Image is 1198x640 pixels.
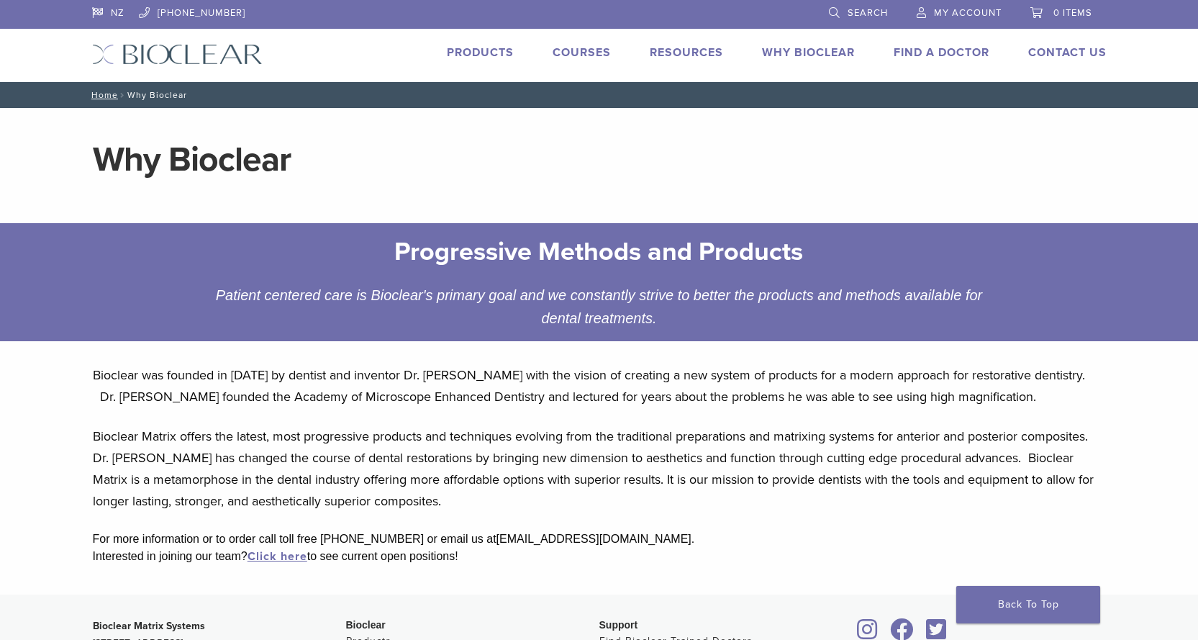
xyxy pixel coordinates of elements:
a: Products [447,45,514,60]
div: For more information or to order call toll free [PHONE_NUMBER] or email us at [EMAIL_ADDRESS][DOM... [93,531,1106,548]
a: Resources [650,45,723,60]
p: Bioclear was founded in [DATE] by dentist and inventor Dr. [PERSON_NAME] with the vision of creat... [93,364,1106,407]
a: Click here [248,549,307,564]
nav: Why Bioclear [81,82,1117,108]
h1: Why Bioclear [93,143,1106,177]
a: Home [87,90,118,100]
span: Search [848,7,888,19]
span: Support [599,619,638,631]
img: Bioclear [92,44,263,65]
div: Patient centered care is Bioclear's primary goal and we constantly strive to better the products ... [200,284,999,330]
a: Why Bioclear [762,45,855,60]
h2: Progressive Methods and Products [211,235,988,269]
span: My Account [934,7,1002,19]
span: 0 items [1053,7,1092,19]
a: Courses [553,45,611,60]
a: Back To Top [956,586,1100,623]
a: Contact Us [1028,45,1107,60]
span: / [118,91,127,99]
span: Bioclear [346,619,386,631]
p: Bioclear Matrix offers the latest, most progressive products and techniques evolving from the tra... [93,425,1106,512]
strong: Bioclear Matrix Systems [93,620,205,632]
div: Interested in joining our team? to see current open positions! [93,548,1106,565]
a: Find A Doctor [894,45,989,60]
